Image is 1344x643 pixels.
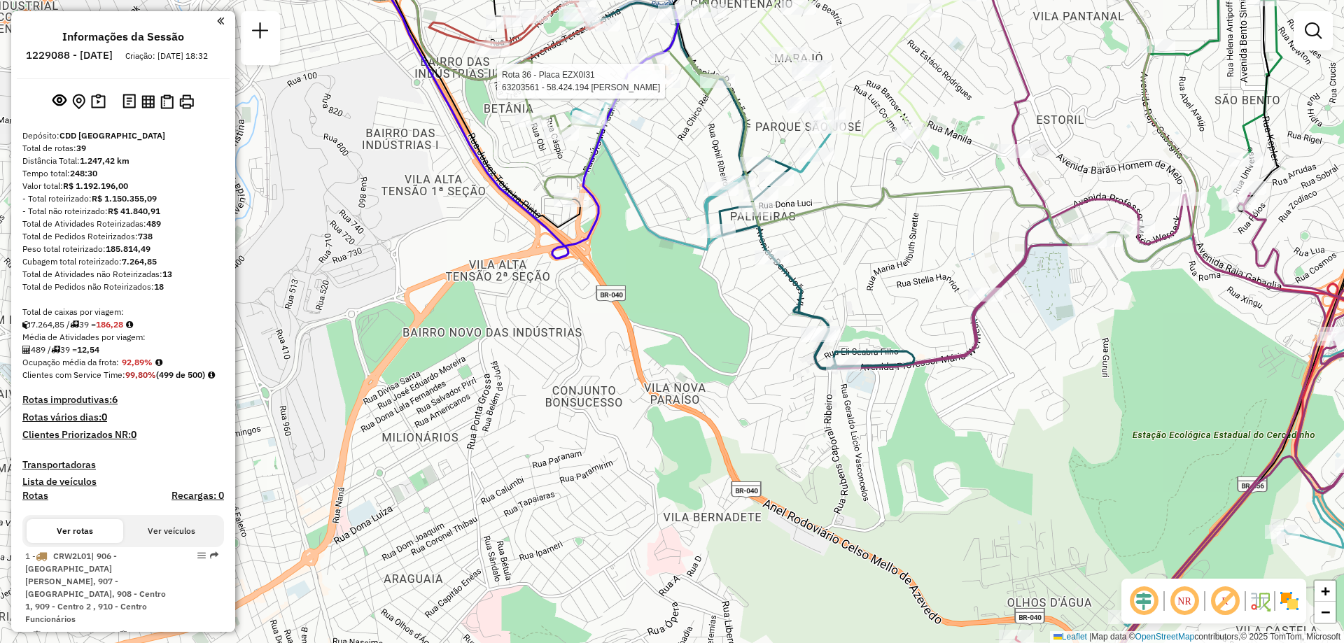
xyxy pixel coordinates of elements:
strong: R$ 1.192.196,00 [63,181,128,191]
i: Meta Caixas/viagem: 465,72 Diferença: -279,44 [126,320,133,329]
div: Atividade não roteirizada - EVANDRO DE OLIVEIRA [809,120,844,134]
a: Clique aqui para minimizar o painel [217,13,224,29]
strong: 13 [162,269,172,279]
span: Ocultar NR [1168,584,1201,618]
span: | 906 - [GEOGRAPHIC_DATA][PERSON_NAME], 907 - [GEOGRAPHIC_DATA], 908 - Centro 1, 909 - Centro 2 ,... [25,551,166,624]
h6: 1229088 - [DATE] [26,49,113,62]
span: | [1089,632,1091,642]
h4: Lista de veículos [22,476,224,488]
div: Atividade não roteirizada - HEDIO RODRIGUES DE A [792,67,827,81]
i: % de utilização do peso [118,631,129,640]
i: Total de rotas [70,320,79,329]
div: Total de Pedidos não Roteirizados: [22,281,224,293]
div: Map data © contributors,© 2025 TomTom, Microsoft [1050,631,1344,643]
div: Total de caixas por viagem: [22,306,224,318]
span: + [1321,582,1330,600]
em: Média calculada utilizando a maior ocupação (%Peso ou %Cubagem) de cada rota da sessão. Rotas cro... [155,358,162,367]
em: Opções [197,551,206,560]
a: Exibir filtros [1299,17,1327,45]
strong: 186,28 [96,319,123,330]
div: Cubagem total roteirizado: [22,255,224,268]
span: Exibir rótulo [1208,584,1242,618]
a: OpenStreetMap [1135,632,1195,642]
div: Média de Atividades por viagem: [22,331,224,344]
strong: 99,80% [125,369,156,380]
div: Atividade não roteirizada - JOSE MANOEL BRAGA [792,60,827,74]
div: Atividade não roteirizada - HELIO BARBOSA DA SIL [786,97,821,111]
div: Atividade não roteirizada - GILBERTO JORGE GONCA [787,99,822,113]
strong: R$ 1.150.355,09 [92,193,157,204]
i: Distância Total [33,631,41,640]
img: Exibir/Ocultar setores [1278,590,1301,612]
div: Criação: [DATE] 18:32 [120,50,213,62]
a: Zoom out [1315,602,1336,623]
strong: 248:30 [70,168,97,178]
div: Total de rotas: [22,142,224,155]
i: Total de rotas [51,346,60,354]
div: Peso total roteirizado: [22,243,224,255]
div: Atividade não roteirizada - PANIFICADORA TRIGOVI [600,80,635,94]
div: - Total não roteirizado: [22,205,224,218]
i: Cubagem total roteirizado [22,320,31,329]
div: Tempo total: [22,167,224,180]
h4: Clientes Priorizados NR: [22,429,224,441]
div: - Total roteirizado: [22,192,224,205]
strong: 18 [154,281,164,292]
strong: 7.264,85 [122,256,157,267]
span: CRW2L01 [53,551,91,561]
strong: R$ 41.840,91 [108,206,160,216]
strong: (499 de 500) [156,369,205,380]
button: Painel de Sugestão [88,91,108,113]
strong: 0 [131,428,136,441]
strong: CDD [GEOGRAPHIC_DATA] [59,130,165,141]
div: Total de Atividades Roteirizadas: [22,218,224,230]
em: Rota exportada [210,551,218,560]
a: Nova sessão e pesquisa [246,17,274,48]
strong: 92,89% [122,357,153,367]
div: Atividade não roteirizada - POINT BEER BETANIA L [591,79,626,93]
em: Rotas cross docking consideradas [208,371,215,379]
strong: 185.814,49 [106,243,150,254]
i: Total de Atividades [22,346,31,354]
div: 489 / 39 = [22,344,224,356]
div: Total de Atividades não Roteirizadas: [22,268,224,281]
button: Logs desbloquear sessão [120,91,139,113]
button: Ver rotas [27,519,123,543]
td: 98,76% [132,628,190,642]
strong: 12,54 [77,344,99,355]
strong: 6 [112,393,118,406]
button: Imprimir Rotas [176,92,197,112]
strong: 1.247,42 km [80,155,129,166]
span: Clientes com Service Time: [22,369,125,380]
strong: 0 [101,411,107,423]
h4: Transportadoras [22,459,224,471]
div: Valor total: [22,180,224,192]
span: Ocultar deslocamento [1127,584,1161,618]
div: 7.264,85 / 39 = [22,318,224,331]
span: 1 - [25,551,166,624]
h4: Rotas vários dias: [22,411,224,423]
div: Total de Pedidos Roteirizados: [22,230,224,243]
td: 27,50 KM [46,628,118,642]
img: Fluxo de ruas [1249,590,1271,612]
strong: 39 [76,143,86,153]
h4: Recargas: 0 [171,490,224,502]
strong: 738 [138,231,153,241]
span: Ocupação média da frota: [22,357,119,367]
h4: Rotas improdutivas: [22,394,224,406]
a: Leaflet [1053,632,1087,642]
strong: 489 [146,218,161,229]
button: Visualizar Romaneio [157,92,176,112]
button: Visualizar relatório de Roteirização [139,92,157,111]
span: − [1321,603,1330,621]
div: Atividade não roteirizada - JOSE MANOEL BRAGA [797,63,832,77]
button: Exibir sessão original [50,90,69,113]
a: Zoom in [1315,581,1336,602]
button: Ver veículos [123,519,220,543]
div: Atividade não roteirizada - BAR IRMAOS CUNHA LTD [649,9,684,23]
a: Rotas [22,490,48,502]
h4: Informações da Sessão [62,30,184,43]
div: Distância Total: [22,155,224,167]
button: Centralizar mapa no depósito ou ponto de apoio [69,91,88,113]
